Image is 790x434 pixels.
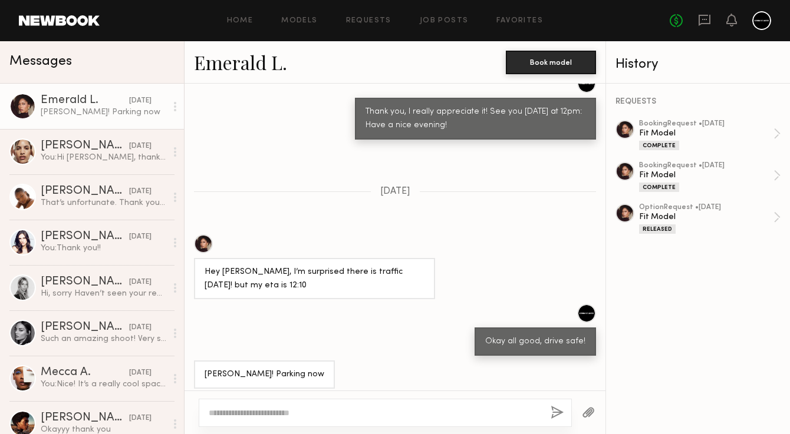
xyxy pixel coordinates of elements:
div: [PERSON_NAME] [41,276,129,288]
div: [PERSON_NAME]! Parking now [41,107,166,118]
div: [DATE] [129,367,152,379]
a: Emerald L. [194,49,287,75]
a: optionRequest •[DATE]Fit ModelReleased [639,204,781,234]
button: Book model [506,51,596,74]
div: Thank you, I really appreciate it! See you [DATE] at 12pm: Have a nice evening! [366,105,585,132]
div: Released [639,224,676,234]
div: [DATE] [129,95,152,107]
span: Messages [9,55,72,68]
div: booking Request • [DATE] [639,120,773,128]
a: bookingRequest •[DATE]Fit ModelComplete [639,162,781,192]
div: Fit Model [639,128,773,139]
div: [DATE] [129,141,152,152]
span: [DATE] [380,187,410,197]
div: [DATE] [129,322,152,333]
div: Fit Model [639,211,773,223]
div: Hi, sorry Haven’t seen your request, if you still need me I’m available [DATE] or any other day [41,288,166,299]
div: Hey [PERSON_NAME], I’m surprised there is traffic [DATE]! but my eta is 12:10 [205,266,424,293]
div: Okay all good, drive safe! [485,335,585,349]
div: [PERSON_NAME] [41,231,129,243]
div: [DATE] [129,277,152,288]
div: [PERSON_NAME] [41,185,129,197]
div: [DATE] [129,231,152,243]
div: You: Hi [PERSON_NAME], thank you for letting me know. I hope you have an amazing time at NYFW! We... [41,152,166,163]
div: Mecca A. [41,367,129,379]
div: Fit Model [639,170,773,181]
div: booking Request • [DATE] [639,162,773,170]
div: option Request • [DATE] [639,204,773,211]
div: History [615,58,781,71]
div: Complete [639,183,679,192]
div: [PERSON_NAME]! Parking now [205,368,324,382]
a: Requests [346,17,391,25]
a: Job Posts [420,17,469,25]
div: REQUESTS [615,98,781,106]
a: Favorites [496,17,543,25]
div: [DATE] [129,413,152,424]
div: You: Thank you!! [41,243,166,254]
div: Such an amazing shoot! Very sweet & skilled designer with great quality! Highly recommend. [41,333,166,344]
a: Models [281,17,317,25]
div: Complete [639,141,679,150]
div: [PERSON_NAME] [41,140,129,152]
div: That’s unfortunate. Thank you for the well wish, hope to work with you in the future. [41,197,166,208]
a: Book model [506,57,596,67]
div: [PERSON_NAME] [41,322,129,333]
div: Emerald L. [41,95,129,107]
a: bookingRequest •[DATE]Fit ModelComplete [639,120,781,150]
div: You: Nice! It’s a really cool space, happy we found it. Enjoy the rest of your day :) [41,379,166,390]
div: [DATE] [129,186,152,197]
div: [PERSON_NAME] [41,412,129,424]
a: Home [227,17,254,25]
